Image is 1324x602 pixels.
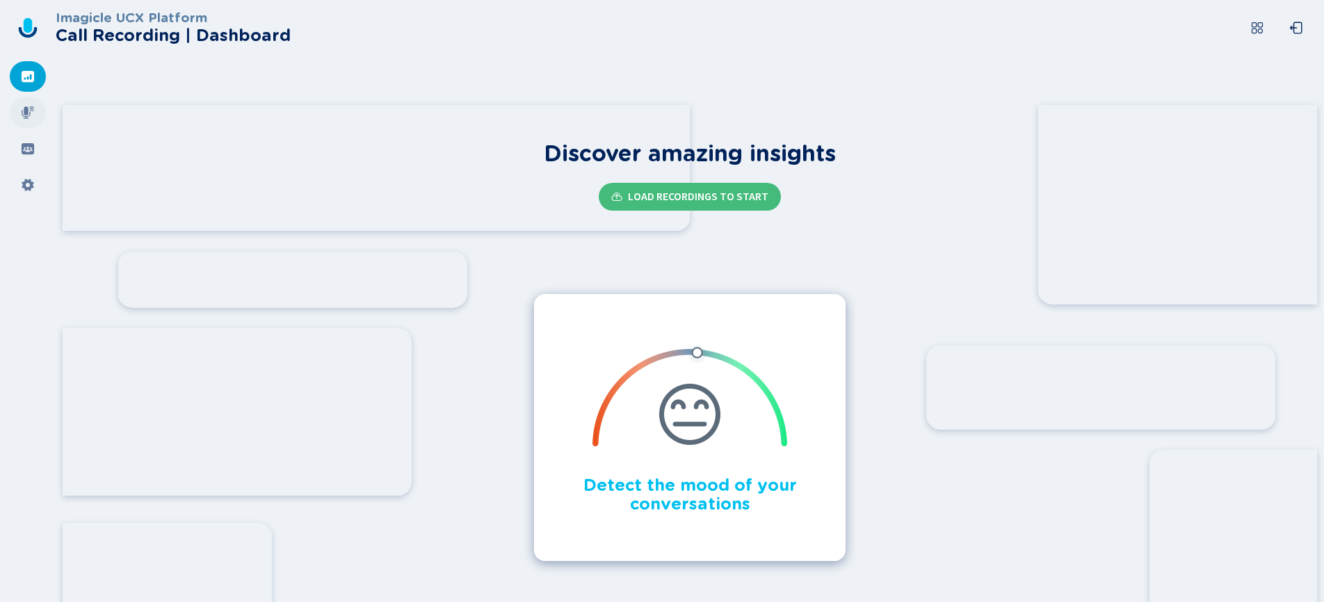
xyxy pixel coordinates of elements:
svg: mic-fill [21,106,35,120]
img: Detect the mood of your conversations [579,342,801,453]
svg: box-arrow-left [1289,21,1303,35]
svg: groups-filled [21,142,35,156]
h1: Discover amazing insights [544,141,836,167]
div: Dashboard [10,61,46,92]
div: Groups [10,133,46,164]
svg: dashboard-filled [21,70,35,83]
button: Load Recordings to start [599,183,781,211]
div: Recordings [10,97,46,128]
h2: Call Recording | Dashboard [56,26,291,45]
svg: cloud-upload [611,191,622,202]
h2: Detect the mood of your conversations [556,475,823,514]
div: Settings [10,170,46,200]
span: Load Recordings to start [628,191,768,202]
h3: Imagicle UCX Platform [56,10,291,26]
